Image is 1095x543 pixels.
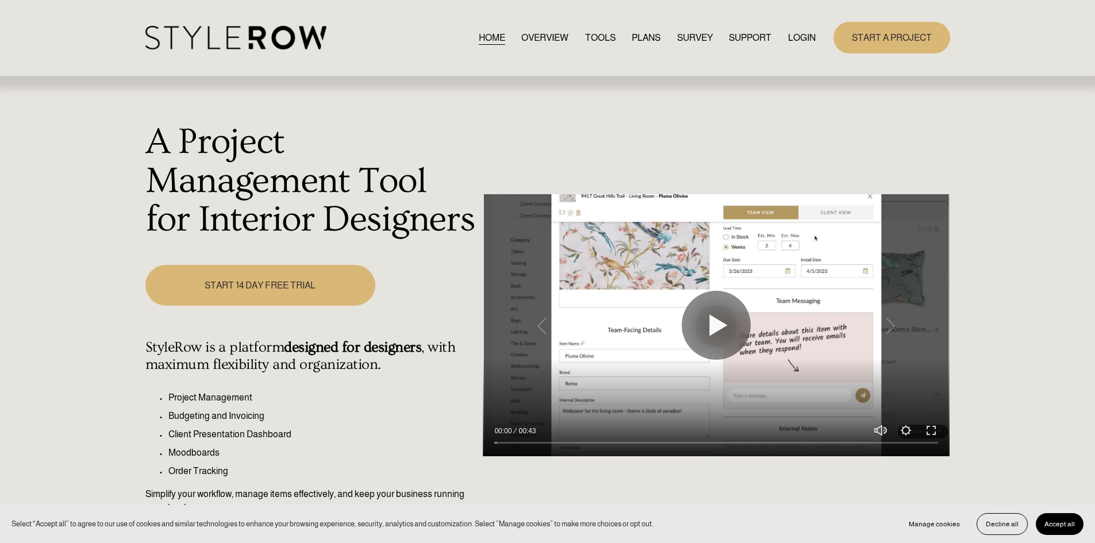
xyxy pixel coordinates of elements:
[788,30,816,45] a: LOGIN
[632,30,660,45] a: PLANS
[900,513,969,535] button: Manage cookies
[145,26,326,49] img: StyleRow
[1036,513,1084,535] button: Accept all
[729,30,771,45] a: folder dropdown
[11,518,654,529] p: Select “Accept all” to agree to our use of cookies and similar technologies to enhance your brows...
[986,520,1019,528] span: Decline all
[145,487,477,515] p: Simplify your workflow, manage items effectively, and keep your business running seamlessly.
[494,425,514,437] div: Current time
[284,339,421,356] strong: designed for designers
[585,30,616,45] a: TOOLS
[977,513,1028,535] button: Decline all
[494,439,938,447] input: Seek
[168,409,477,423] p: Budgeting and Invoicing
[168,464,477,478] p: Order Tracking
[682,291,751,360] button: Play
[521,30,568,45] a: OVERVIEW
[168,446,477,460] p: Moodboards
[1044,520,1075,528] span: Accept all
[145,265,375,306] a: START 14 DAY FREE TRIAL
[145,339,477,373] h4: StyleRow is a platform , with maximum flexibility and organization.
[677,30,713,45] a: SURVEY
[514,425,539,437] div: Duration
[833,22,950,53] a: START A PROJECT
[909,520,960,528] span: Manage cookies
[479,30,505,45] a: HOME
[729,31,771,45] span: SUPPORT
[168,428,477,441] p: Client Presentation Dashboard
[145,123,477,240] h1: A Project Management Tool for Interior Designers
[168,391,477,405] p: Project Management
